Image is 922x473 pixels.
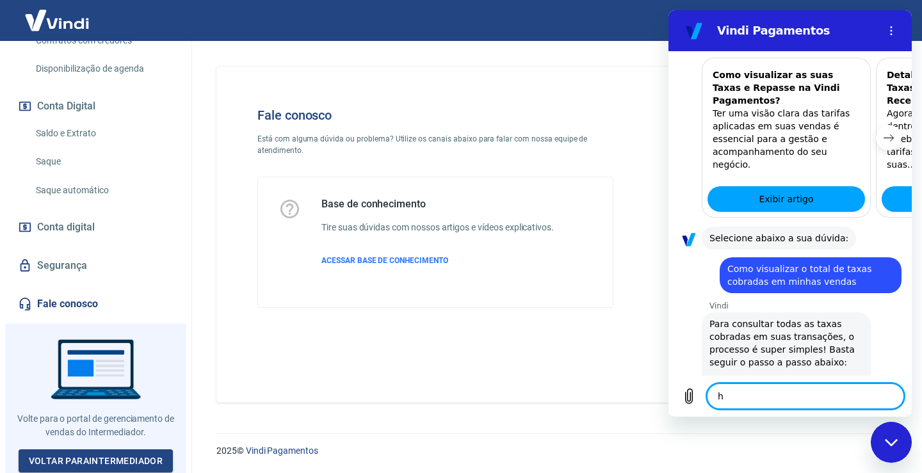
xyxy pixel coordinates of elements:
[59,252,225,278] span: Como visualizar o total de taxas cobradas em minhas vendas
[15,1,99,40] img: Vindi
[655,87,850,258] img: Fale conosco
[31,148,176,175] a: Saque
[246,445,318,456] a: Vindi Pagamentos
[321,256,448,265] span: ACESSAR BASE DE CONHECIMENTO
[31,56,176,82] a: Disponibilização de agenda
[257,133,613,156] p: Está com alguma dúvida ou problema? Utilize os canais abaixo para falar com nossa equipe de atend...
[8,373,33,399] button: Carregar arquivo
[216,444,891,458] p: 2025 ©
[861,9,907,33] button: Sair
[19,449,174,473] a: Voltar paraIntermediador
[218,58,366,97] h3: Detalhamento de Taxas/Tarifas no Relatório de Recebíveis
[668,10,912,417] iframe: Janela de mensagens
[15,213,176,241] a: Conta digital
[321,255,554,266] a: ACESSAR BASE DE CONHECIMENTO
[257,108,613,123] h4: Fale conosco
[41,291,243,301] p: Vindi
[213,176,371,202] a: Exibir artigo: 'Detalhamento de Taxas/Tarifas no Relatório de Recebíveis'
[15,290,176,318] a: Fale conosco
[31,177,176,204] a: Saque automático
[218,97,366,161] p: Agora você pode visualizar dentro da tela de relatório de recebíveis o detalhamento das tarifas q...
[871,422,912,463] iframe: Botão para abrir a janela de mensagens, conversa em andamento
[15,252,176,280] a: Segurança
[321,198,554,211] h5: Base de conhecimento
[321,221,554,234] h6: Tire suas dúvidas com nossos artigos e vídeos explicativos.
[31,120,176,147] a: Saldo e Extrato
[37,218,95,236] span: Conta digital
[15,92,176,120] button: Conta Digital
[41,221,180,234] span: Selecione abaixo a sua dúvida:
